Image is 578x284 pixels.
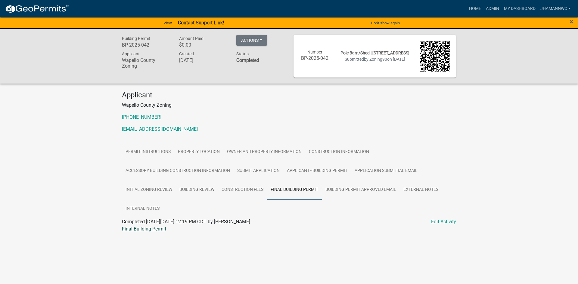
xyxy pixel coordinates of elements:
a: Accessory Building Construction Information [122,161,234,181]
a: Final Building Permit [122,226,166,232]
h6: BP-2025-042 [300,55,330,61]
a: Admin [483,3,502,14]
a: External Notes [400,180,442,200]
h4: Applicant [122,91,456,99]
a: Internal Notes [122,199,163,218]
span: Amount Paid [179,36,204,41]
h6: Wapello County Zoning [122,57,170,69]
a: Submit Application [234,161,283,181]
a: [PHONE_NUMBER] [122,114,161,120]
button: Don't show again [368,18,402,28]
span: Submitted on [DATE] [345,57,405,62]
span: × [570,17,573,26]
a: JhamannWC [538,3,573,14]
a: Permit Instructions [122,142,174,162]
a: Building Permit Approved Email [322,180,400,200]
a: Applicant - Building Permit [283,161,351,181]
p: Wapello County Zoning [122,102,456,109]
h6: $0.00 [179,42,227,48]
span: Status [236,51,249,56]
img: QR code [420,41,450,72]
a: Home [467,3,483,14]
a: Application Submittal Email [351,161,421,181]
button: Close [570,18,573,25]
h6: [DATE] [179,57,227,63]
a: Initial Zoning Review [122,180,176,200]
h6: BP-2025-042 [122,42,170,48]
a: Final Building Permit [267,180,322,200]
span: by Zoning90 [364,57,387,62]
button: Actions [236,35,267,46]
strong: Completed [236,57,259,63]
a: My Dashboard [502,3,538,14]
span: Applicant [122,51,140,56]
span: Created [179,51,194,56]
a: Construction Information [305,142,373,162]
span: Pole Barn/Shed | [STREET_ADDRESS] [340,50,409,55]
strong: Contact Support Link! [178,20,224,26]
a: Edit Activity [431,218,456,225]
a: Building Review [176,180,218,200]
a: Owner and Property Information [223,142,305,162]
span: Number [307,50,322,54]
a: View [161,18,174,28]
span: Building Permit [122,36,150,41]
a: [EMAIL_ADDRESS][DOMAIN_NAME] [122,126,198,132]
a: Property Location [174,142,223,162]
a: Construction Fees [218,180,267,200]
span: Completed [DATE][DATE] 12:19 PM CDT by [PERSON_NAME] [122,219,250,224]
